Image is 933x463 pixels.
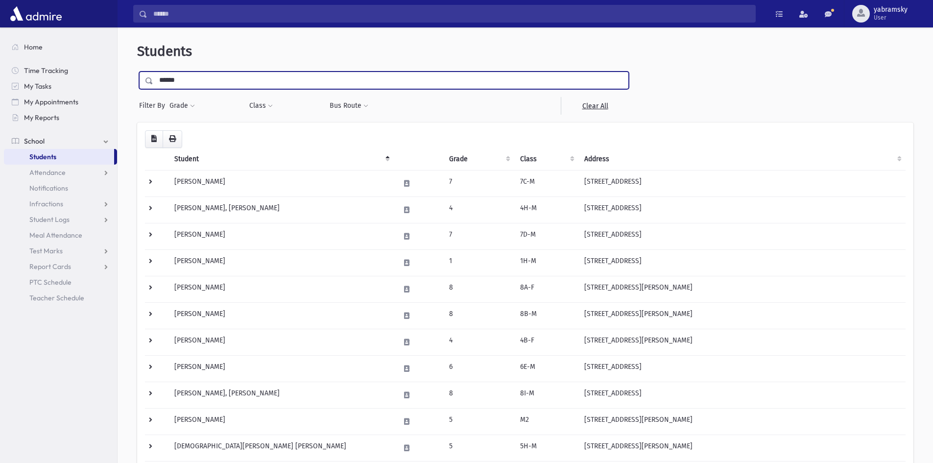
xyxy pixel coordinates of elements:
span: Filter By [139,100,169,111]
td: [PERSON_NAME] [168,276,394,302]
td: [STREET_ADDRESS] [578,382,906,408]
td: 6E-M [514,355,579,382]
td: 1 [443,249,514,276]
td: [STREET_ADDRESS] [578,196,906,223]
th: Student: activate to sort column descending [168,148,394,171]
td: 8 [443,276,514,302]
td: 8B-M [514,302,579,329]
span: User [874,14,908,22]
td: [STREET_ADDRESS][PERSON_NAME] [578,408,906,435]
a: Notifications [4,180,117,196]
th: Address: activate to sort column ascending [578,148,906,171]
td: [PERSON_NAME] [168,355,394,382]
span: PTC Schedule [29,278,72,287]
td: [PERSON_NAME] [168,223,394,249]
td: 7C-M [514,170,579,196]
td: [PERSON_NAME] [168,170,394,196]
td: 1H-M [514,249,579,276]
td: [PERSON_NAME], [PERSON_NAME] [168,196,394,223]
a: Clear All [561,97,629,115]
span: My Tasks [24,82,51,91]
span: Time Tracking [24,66,68,75]
td: [DEMOGRAPHIC_DATA][PERSON_NAME] [PERSON_NAME] [168,435,394,461]
td: 8A-F [514,276,579,302]
span: My Reports [24,113,59,122]
td: [STREET_ADDRESS][PERSON_NAME] [578,276,906,302]
td: 8I-M [514,382,579,408]
td: [PERSON_NAME], [PERSON_NAME] [168,382,394,408]
span: Students [137,43,192,59]
td: 7 [443,170,514,196]
a: My Reports [4,110,117,125]
td: [STREET_ADDRESS][PERSON_NAME] [578,435,906,461]
button: CSV [145,130,163,148]
a: Test Marks [4,243,117,259]
td: 4 [443,329,514,355]
th: Class: activate to sort column ascending [514,148,579,171]
a: Infractions [4,196,117,212]
td: 5H-M [514,435,579,461]
td: [STREET_ADDRESS] [578,249,906,276]
span: yabramsky [874,6,908,14]
td: [STREET_ADDRESS][PERSON_NAME] [578,329,906,355]
span: Teacher Schedule [29,293,84,302]
span: Meal Attendance [29,231,82,240]
span: Infractions [29,199,63,208]
td: 6 [443,355,514,382]
input: Search [147,5,755,23]
span: School [24,137,45,146]
a: My Appointments [4,94,117,110]
td: 7 [443,223,514,249]
span: Student Logs [29,215,70,224]
span: Notifications [29,184,68,193]
td: [PERSON_NAME] [168,408,394,435]
td: [PERSON_NAME] [168,302,394,329]
a: Teacher Schedule [4,290,117,306]
td: 7D-M [514,223,579,249]
a: Students [4,149,114,165]
a: Home [4,39,117,55]
span: Test Marks [29,246,63,255]
a: Report Cards [4,259,117,274]
a: Attendance [4,165,117,180]
a: School [4,133,117,149]
span: Attendance [29,168,66,177]
td: [STREET_ADDRESS] [578,355,906,382]
td: 5 [443,408,514,435]
button: Class [249,97,273,115]
button: Bus Route [329,97,369,115]
a: Meal Attendance [4,227,117,243]
a: Student Logs [4,212,117,227]
button: Print [163,130,182,148]
td: [PERSON_NAME] [168,329,394,355]
td: 4H-M [514,196,579,223]
a: PTC Schedule [4,274,117,290]
td: [STREET_ADDRESS] [578,223,906,249]
td: 8 [443,302,514,329]
button: Grade [169,97,195,115]
td: [STREET_ADDRESS] [578,170,906,196]
span: Home [24,43,43,51]
td: 4 [443,196,514,223]
th: Grade: activate to sort column ascending [443,148,514,171]
td: M2 [514,408,579,435]
td: 5 [443,435,514,461]
img: AdmirePro [8,4,64,24]
span: My Appointments [24,97,78,106]
a: Time Tracking [4,63,117,78]
a: My Tasks [4,78,117,94]
td: [PERSON_NAME] [168,249,394,276]
span: Students [29,152,56,161]
span: Report Cards [29,262,71,271]
td: [STREET_ADDRESS][PERSON_NAME] [578,302,906,329]
td: 4B-F [514,329,579,355]
td: 8 [443,382,514,408]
